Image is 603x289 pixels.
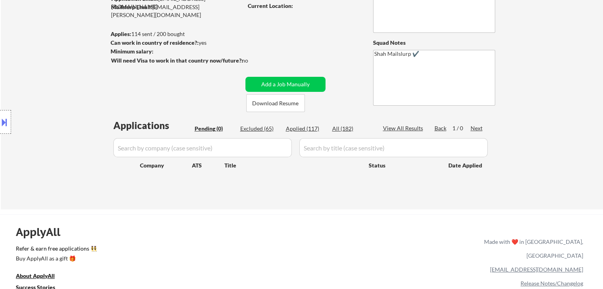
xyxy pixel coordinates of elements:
[195,125,234,133] div: Pending (0)
[240,125,280,133] div: Excluded (65)
[471,124,483,132] div: Next
[248,2,293,9] strong: Current Location:
[16,246,318,254] a: Refer & earn free applications 👯‍♀️
[111,57,243,64] strong: Will need Visa to work in that country now/future?:
[224,162,361,169] div: Title
[299,138,488,157] input: Search by title (case sensitive)
[448,162,483,169] div: Date Applied
[111,30,243,38] div: 114 sent / 200 bought
[111,48,153,55] strong: Minimum salary:
[111,30,131,37] strong: Applies:
[16,225,69,239] div: ApplyAll
[16,272,66,281] a: About ApplyAll
[286,125,325,133] div: Applied (117)
[111,4,152,10] strong: Mailslurp Email:
[383,124,425,132] div: View All Results
[16,254,95,264] a: Buy ApplyAll as a gift 🎁
[16,256,95,261] div: Buy ApplyAll as a gift 🎁
[245,77,325,92] button: Add a Job Manually
[481,235,583,262] div: Made with ❤️ in [GEOGRAPHIC_DATA], [GEOGRAPHIC_DATA]
[246,94,305,112] button: Download Resume
[332,125,372,133] div: All (182)
[452,124,471,132] div: 1 / 0
[111,39,199,46] strong: Can work in country of residence?:
[521,280,583,287] a: Release Notes/Changelog
[111,3,243,19] div: [EMAIL_ADDRESS][PERSON_NAME][DOMAIN_NAME]
[369,158,437,172] div: Status
[16,272,55,279] u: About ApplyAll
[490,266,583,273] a: [EMAIL_ADDRESS][DOMAIN_NAME]
[373,39,495,47] div: Squad Notes
[113,121,192,130] div: Applications
[242,57,264,65] div: no
[192,162,224,169] div: ATS
[435,124,447,132] div: Back
[113,138,292,157] input: Search by company (case sensitive)
[140,162,192,169] div: Company
[111,39,240,47] div: yes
